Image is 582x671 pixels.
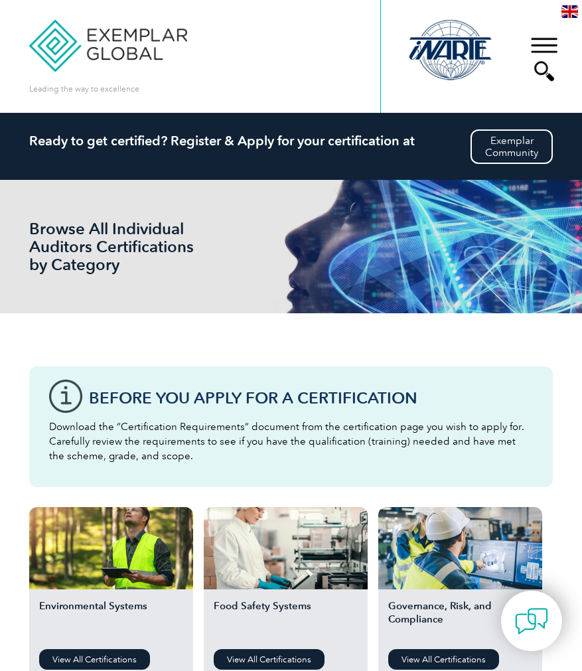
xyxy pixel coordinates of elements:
h2: Environmental Systems [39,599,183,639]
h2: Ready to get certified? Register & Apply for your certification at [29,133,553,149]
a: View All Certifications [388,649,499,670]
h1: Browse All Individual Auditors Certifications by Category [29,220,228,273]
p: Download the “Certification Requirements” document from the certification page you wish to apply ... [49,419,533,463]
img: en [561,5,578,18]
img: contact-chat.png [515,605,548,638]
a: View All Certifications [39,649,150,670]
a: ExemplarCommunity [471,129,553,164]
h2: Governance, Risk, and Compliance [388,599,532,639]
h2: Food Safety Systems [214,599,358,639]
p: Leading the way to excellence [29,82,139,96]
h3: Before You Apply For a Certification [89,390,533,406]
a: View All Certifications [214,649,325,670]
